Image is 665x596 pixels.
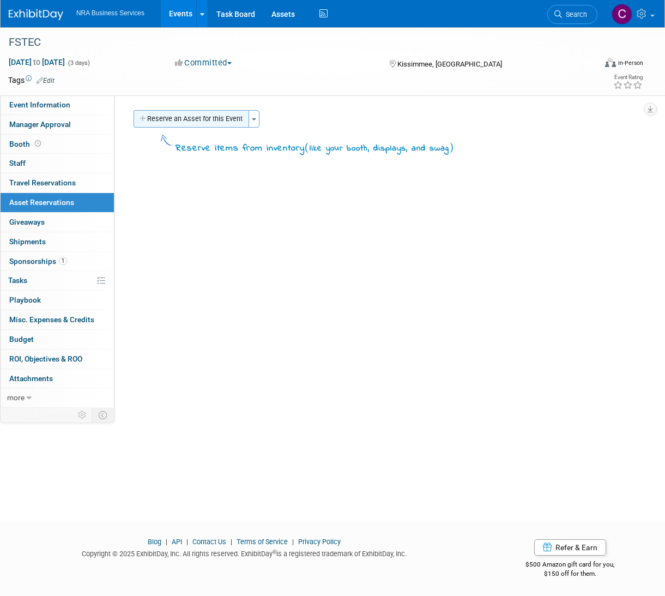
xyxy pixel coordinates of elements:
a: Search [547,5,597,24]
a: Privacy Policy [298,538,341,546]
a: Blog [148,538,161,546]
div: $150 off for them. [497,569,643,579]
a: Event Information [1,95,114,115]
a: API [172,538,182,546]
span: like your booth, displays, and swag [310,142,449,154]
a: Staff [1,154,114,173]
a: Tasks [1,271,114,290]
span: | [163,538,170,546]
a: Refer & Earn [534,539,606,556]
span: more [7,393,25,402]
span: Travel Reservations [9,178,76,187]
a: Travel Reservations [1,173,114,192]
span: 1 [59,257,67,265]
span: Booth not reserved yet [33,140,43,148]
span: ( [305,142,310,153]
div: FSTEC [5,33,589,52]
a: Attachments [1,369,114,388]
button: Reserve an Asset for this Event [134,110,249,128]
span: | [184,538,191,546]
span: Tasks [8,276,27,285]
a: Sponsorships1 [1,252,114,271]
a: Shipments [1,232,114,251]
span: Staff [9,159,26,167]
span: ROI, Objectives & ROO [9,354,82,363]
span: | [228,538,235,546]
a: Playbook [1,291,114,310]
span: Misc. Expenses & Credits [9,315,94,324]
span: | [289,538,297,546]
span: Asset Reservations [9,198,74,207]
span: Sponsorships [9,257,67,266]
img: ExhibitDay [9,9,63,20]
a: more [1,388,114,407]
span: Booth [9,140,43,148]
a: Edit [37,77,55,85]
span: NRA Business Services [76,9,144,17]
div: In-Person [618,59,643,67]
a: Giveaways [1,213,114,232]
span: (3 days) [67,59,90,67]
a: Budget [1,330,114,349]
div: Copyright © 2025 ExhibitDay, Inc. All rights reserved. ExhibitDay is a registered trademark of Ex... [8,546,480,559]
span: Manager Approval [9,120,71,129]
a: Manager Approval [1,115,114,134]
sup: ® [273,549,276,555]
div: Event Format [551,57,643,73]
span: to [32,58,42,67]
td: Personalize Event Tab Strip [73,408,92,422]
span: Kissimmee, [GEOGRAPHIC_DATA] [397,60,502,68]
span: Search [562,10,587,19]
a: Contact Us [192,538,226,546]
span: ) [449,142,454,153]
span: Event Information [9,100,70,109]
span: Attachments [9,374,53,383]
a: Terms of Service [237,538,288,546]
a: Booth [1,135,114,154]
img: Chip Romp [612,4,632,25]
td: Toggle Event Tabs [92,408,114,422]
span: Giveaways [9,218,45,226]
a: ROI, Objectives & ROO [1,350,114,369]
img: Format-Inperson.png [605,58,616,67]
span: [DATE] [DATE] [8,57,65,67]
div: Event Rating [613,75,643,80]
a: Misc. Expenses & Credits [1,310,114,329]
td: Tags [8,75,55,86]
span: Budget [9,335,34,344]
span: Playbook [9,296,41,304]
div: Reserve items from inventory [176,141,454,155]
div: $500 Amazon gift card for you, [497,553,643,578]
span: Shipments [9,237,46,246]
a: Asset Reservations [1,193,114,212]
button: Committed [171,57,236,69]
